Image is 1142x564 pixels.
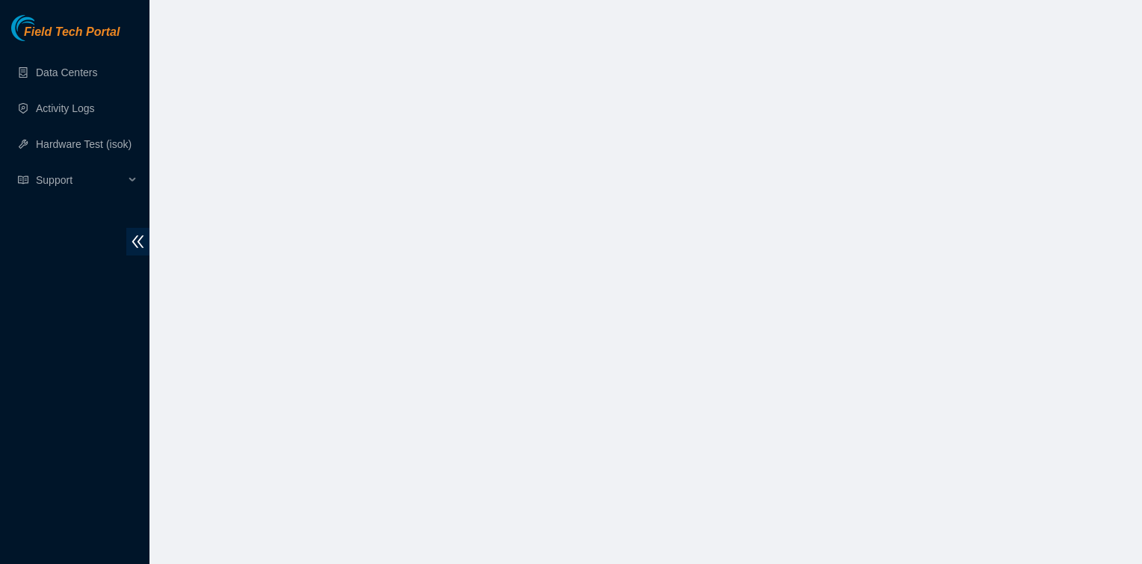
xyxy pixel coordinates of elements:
[36,138,132,150] a: Hardware Test (isok)
[36,102,95,114] a: Activity Logs
[36,66,97,78] a: Data Centers
[126,228,149,255] span: double-left
[11,15,75,41] img: Akamai Technologies
[18,175,28,185] span: read
[36,165,124,195] span: Support
[24,25,120,40] span: Field Tech Portal
[11,27,120,46] a: Akamai TechnologiesField Tech Portal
